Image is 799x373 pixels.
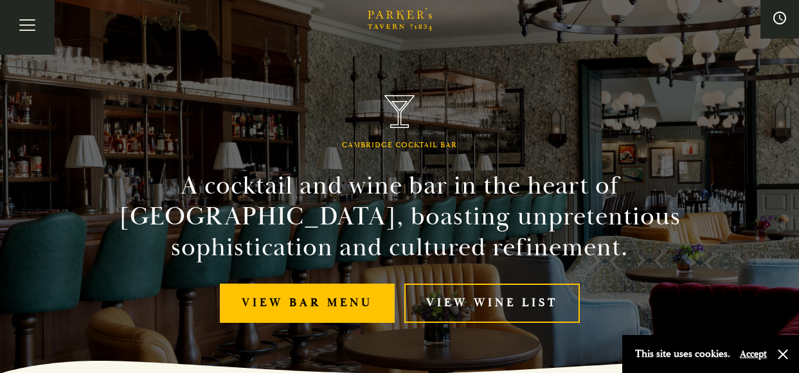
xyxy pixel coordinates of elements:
p: This site uses cookies. [635,345,730,363]
h1: Cambridge Cocktail Bar [342,141,457,150]
a: View bar menu [220,284,395,323]
a: View Wine List [404,284,580,323]
img: Parker's Tavern Brasserie Cambridge [384,95,415,128]
button: Accept [740,348,767,360]
h2: A cocktail and wine bar in the heart of [GEOGRAPHIC_DATA], boasting unpretentious sophistication ... [107,170,693,263]
button: Close and accept [777,348,789,361]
